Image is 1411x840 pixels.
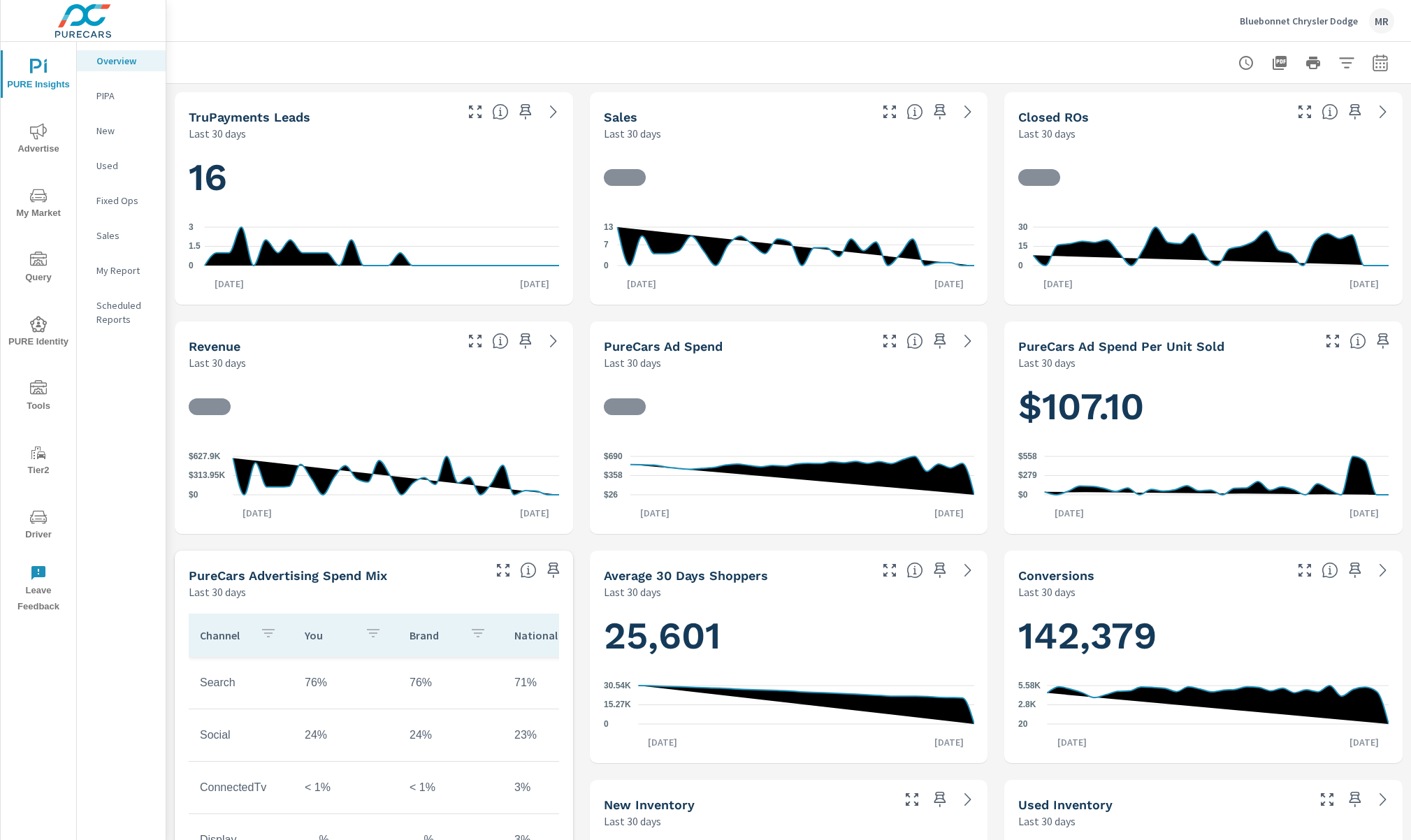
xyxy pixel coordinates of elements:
[77,260,166,281] div: My Report
[189,665,294,700] td: Search
[77,225,166,246] div: Sales
[929,788,951,811] span: Save this to your personalized report
[1294,559,1316,581] button: Make Fullscreen
[510,277,559,291] p: [DATE]
[464,330,486,352] button: Make Fullscreen
[189,490,198,500] text: $0
[542,101,565,123] a: See more details in report
[1018,490,1028,500] text: $0
[398,718,503,753] td: 24%
[1018,222,1028,232] text: 30
[189,568,387,583] h5: PureCars Advertising Spend Mix
[1,42,76,621] div: nav menu
[96,89,154,103] p: PIPA
[1018,612,1389,660] h1: 142,379
[96,229,154,242] p: Sales
[1340,735,1389,749] p: [DATE]
[1018,339,1224,354] h5: PureCars Ad Spend Per Unit Sold
[604,797,695,812] h5: New Inventory
[77,190,166,211] div: Fixed Ops
[1344,788,1366,811] span: Save this to your personalized report
[398,665,503,700] td: 76%
[305,628,354,642] p: You
[189,261,194,270] text: 0
[294,770,398,805] td: < 1%
[1333,49,1361,77] button: Apply Filters
[189,339,240,354] h5: Revenue
[96,124,154,138] p: New
[189,451,221,461] text: $627.9K
[5,252,72,286] span: Query
[1369,8,1394,34] div: MR
[5,316,72,350] span: PURE Identity
[96,54,154,68] p: Overview
[503,718,608,753] td: 23%
[1048,735,1097,749] p: [DATE]
[925,506,974,520] p: [DATE]
[189,584,246,600] p: Last 30 days
[604,240,609,249] text: 7
[77,85,166,106] div: PIPA
[5,59,72,93] span: PURE Insights
[604,490,618,500] text: $26
[96,298,154,326] p: Scheduled Reports
[1372,788,1394,811] a: See more details in report
[906,333,923,349] span: Total cost of media for all PureCars channels for the selected dealership group over the selected...
[1266,49,1294,77] button: "Export Report to PDF"
[604,681,631,690] text: 30.54K
[604,354,661,371] p: Last 30 days
[1322,103,1338,120] span: Number of Repair Orders Closed by the selected dealership group over the selected time range. [So...
[1316,788,1338,811] button: Make Fullscreen
[514,101,537,123] span: Save this to your personalized report
[464,101,486,123] button: Make Fullscreen
[957,101,979,123] a: See more details in report
[1294,101,1316,123] button: Make Fullscreen
[189,242,201,252] text: 1.5
[906,562,923,579] span: A rolling 30 day total of daily Shoppers on the dealership website, averaged over the selected da...
[1018,681,1041,690] text: 5.58K
[294,665,398,700] td: 76%
[1018,242,1028,252] text: 15
[925,277,974,291] p: [DATE]
[5,123,72,157] span: Advertise
[878,101,901,123] button: Make Fullscreen
[1322,330,1344,352] button: Make Fullscreen
[520,562,537,579] span: This table looks at how you compare to the amount of budget you spend per channel as opposed to y...
[906,103,923,120] span: Number of vehicles sold by the dealership over the selected date range. [Source: This data is sou...
[542,330,565,352] a: See more details in report
[233,506,282,520] p: [DATE]
[604,584,661,600] p: Last 30 days
[604,719,609,729] text: 0
[410,628,458,642] p: Brand
[189,125,246,142] p: Last 30 days
[1018,584,1076,600] p: Last 30 days
[604,612,974,660] h1: 25,601
[604,339,723,354] h5: PureCars Ad Spend
[604,125,661,142] p: Last 30 days
[510,506,559,520] p: [DATE]
[957,788,979,811] a: See more details in report
[398,770,503,805] td: < 1%
[604,451,623,461] text: $690
[1018,110,1089,124] h5: Closed ROs
[1034,277,1083,291] p: [DATE]
[189,354,246,371] p: Last 30 days
[189,471,225,481] text: $313.95K
[189,770,294,805] td: ConnectedTv
[638,735,687,749] p: [DATE]
[604,813,661,830] p: Last 30 days
[604,261,609,270] text: 0
[957,330,979,352] a: See more details in report
[1322,562,1338,579] span: The number of dealer-specified goals completed by a visitor. [Source: This data is provided by th...
[878,559,901,581] button: Make Fullscreen
[200,628,249,642] p: Channel
[189,110,310,124] h5: truPayments Leads
[604,568,768,583] h5: Average 30 Days Shoppers
[1372,101,1394,123] a: See more details in report
[1372,330,1394,352] span: Save this to your personalized report
[77,50,166,71] div: Overview
[630,506,679,520] p: [DATE]
[925,735,974,749] p: [DATE]
[1344,559,1366,581] span: Save this to your personalized report
[189,222,194,232] text: 3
